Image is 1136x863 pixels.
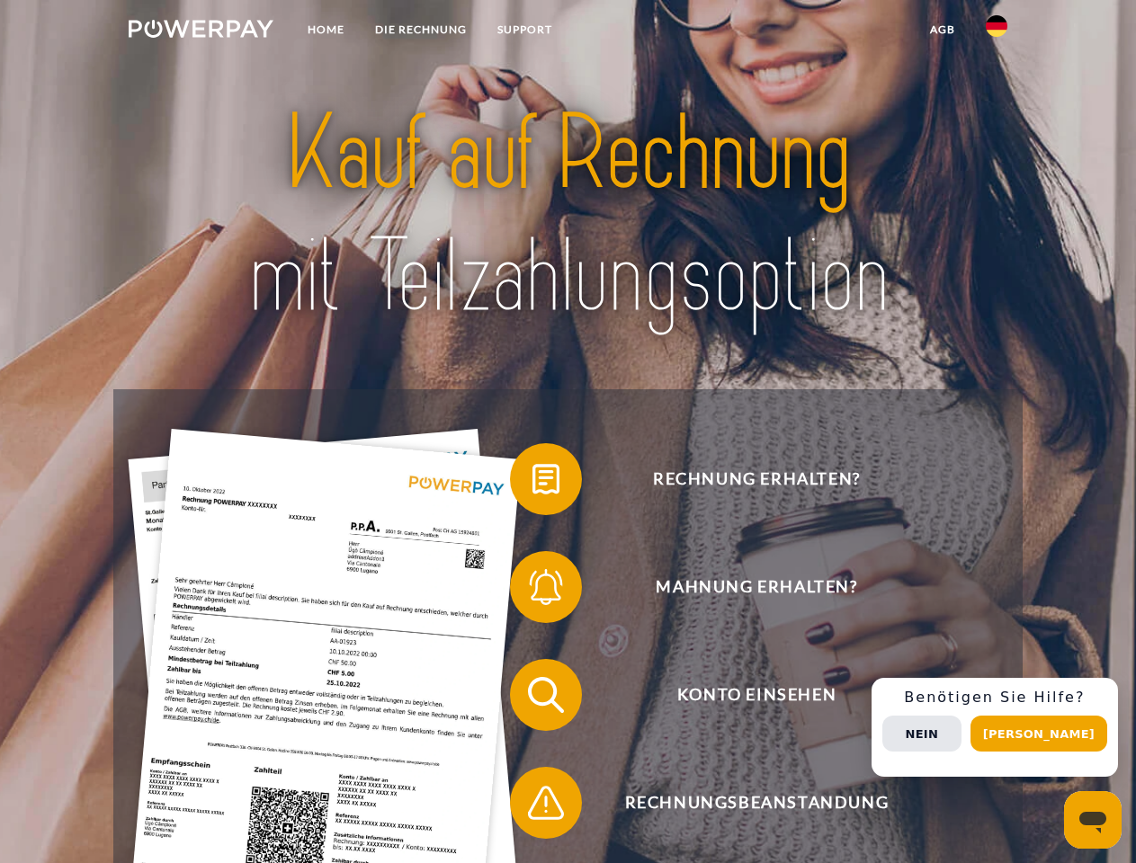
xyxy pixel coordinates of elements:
img: title-powerpay_de.svg [172,86,964,344]
button: Konto einsehen [510,659,978,731]
span: Rechnungsbeanstandung [536,767,977,839]
button: Rechnung erhalten? [510,443,978,515]
span: Rechnung erhalten? [536,443,977,515]
a: agb [915,13,971,46]
img: logo-powerpay-white.svg [129,20,273,38]
img: qb_search.svg [523,672,568,717]
iframe: Schaltfläche zum Öffnen des Messaging-Fensters [1064,791,1122,849]
button: [PERSON_NAME] [971,716,1107,752]
span: Konto einsehen [536,659,977,731]
button: Nein [882,716,962,752]
a: SUPPORT [482,13,568,46]
button: Mahnung erhalten? [510,551,978,623]
img: qb_bill.svg [523,457,568,502]
span: Mahnung erhalten? [536,551,977,623]
button: Rechnungsbeanstandung [510,767,978,839]
img: qb_warning.svg [523,780,568,825]
div: Schnellhilfe [872,678,1118,777]
img: qb_bell.svg [523,565,568,609]
h3: Benötigen Sie Hilfe? [882,689,1107,707]
img: de [986,15,1007,37]
a: DIE RECHNUNG [360,13,482,46]
a: Home [292,13,360,46]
